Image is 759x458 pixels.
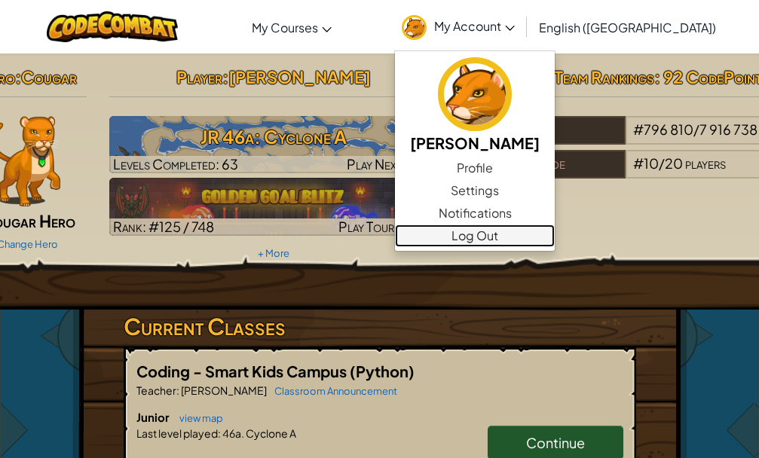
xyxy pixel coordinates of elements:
[531,7,724,47] a: English ([GEOGRAPHIC_DATA])
[395,224,555,247] a: Log Out
[218,426,221,440] span: :
[258,247,289,259] a: + More
[395,157,555,179] a: Profile
[395,179,555,202] a: Settings
[109,178,439,235] img: Golden Goal
[699,121,757,138] span: 7 916 738
[109,120,439,154] h3: JR 46a: Cyclone A
[15,66,21,87] span: :
[267,385,397,397] a: Classroom Announcement
[21,66,77,87] span: Cougar
[136,362,350,380] span: Coding - Smart Kids Campus
[438,57,512,131] img: avatar
[644,121,693,138] span: 796 810
[222,66,228,87] span: :
[228,66,371,87] span: [PERSON_NAME]
[172,412,223,424] a: view map
[244,426,296,440] span: Cyclone A
[338,218,435,235] span: Play Tournament
[136,383,176,397] span: Teacher
[633,154,644,172] span: #
[693,121,699,138] span: /
[350,362,415,380] span: (Python)
[539,20,716,35] span: English ([GEOGRAPHIC_DATA])
[244,7,339,47] a: My Courses
[47,11,179,42] img: CodeCombat logo
[124,310,636,343] h3: Current Classes
[109,116,439,173] img: JR 46a: Cyclone A
[526,434,585,451] span: Continue
[113,155,238,173] span: Levels Completed: 63
[179,383,267,397] span: [PERSON_NAME]
[395,202,555,224] a: Notifications
[659,154,665,172] span: /
[410,131,540,154] h5: [PERSON_NAME]
[109,178,439,235] a: Rank: #125 / 748Play Tournament
[644,154,659,172] span: 10
[665,154,683,172] span: 20
[113,218,214,235] span: Rank: #125 / 748
[439,204,512,222] span: Notifications
[136,426,218,440] span: Last level played
[176,383,179,397] span: :
[252,20,318,35] span: My Courses
[221,426,244,440] span: 46a.
[347,155,435,173] span: Play Next Level
[176,66,222,87] span: Player
[434,18,515,34] span: My Account
[633,121,644,138] span: #
[483,66,654,87] span: AI League Team Rankings
[136,410,172,424] span: Junior
[394,3,522,50] a: My Account
[685,154,726,172] span: players
[402,15,427,40] img: avatar
[395,55,555,157] a: [PERSON_NAME]
[109,116,439,173] a: Play Next Level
